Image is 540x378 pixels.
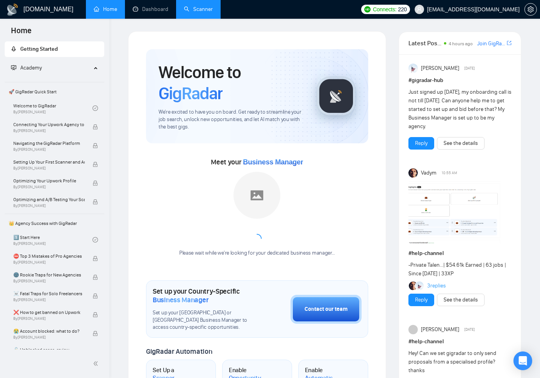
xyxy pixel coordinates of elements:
[513,351,532,370] div: Open Intercom Messenger
[373,5,396,14] span: Connects:
[13,158,85,166] span: Setting Up Your First Scanner and Auto-Bidder
[408,181,502,243] img: F09354QB7SM-image.png
[13,327,85,335] span: 😭 Account blocked: what to do?
[13,147,85,152] span: By [PERSON_NAME]
[93,256,98,261] span: lock
[93,199,98,205] span: lock
[153,296,209,304] span: Business Manager
[13,203,85,208] span: By [PERSON_NAME]
[408,249,511,258] h1: # help-channel
[408,64,418,73] img: Anisuzzaman Khan
[415,296,428,304] a: Reply
[13,231,93,248] a: 1️⃣ Start HereBy[PERSON_NAME]
[507,40,511,46] span: export
[5,216,103,231] span: 👑 Agency Success with GigRadar
[13,346,85,354] span: 🔓 Unblocked cases: review
[477,39,505,48] a: Join GigRadar Slack Community
[415,282,424,290] img: Anisuzzaman Khan
[93,143,98,148] span: lock
[421,64,459,73] span: [PERSON_NAME]
[175,250,340,257] div: Please wait while we're looking for your dedicated business manager...
[93,105,98,111] span: check-circle
[5,25,38,41] span: Home
[507,39,511,47] a: export
[437,137,485,150] button: See the details
[408,76,511,85] h1: # gigradar-hub
[13,260,85,265] span: By [PERSON_NAME]
[408,137,434,150] button: Reply
[408,294,434,306] button: Reply
[93,312,98,317] span: lock
[93,331,98,336] span: lock
[93,293,98,299] span: lock
[444,139,478,148] a: See the details
[427,282,446,290] a: 3replies
[398,5,406,14] span: 220
[421,325,459,334] span: [PERSON_NAME]
[13,100,93,117] a: Welcome to GigRadarBy[PERSON_NAME]
[415,139,428,148] a: Reply
[6,4,19,16] img: logo
[93,124,98,130] span: lock
[13,185,85,189] span: By [PERSON_NAME]
[20,64,42,71] span: Academy
[243,158,303,166] span: Business Manager
[408,168,418,178] img: Vadym
[408,337,511,346] h1: # help-channel
[233,172,280,219] img: placeholder.png
[408,38,442,48] span: Latest Posts from the GigRadar Community
[464,326,475,333] span: [DATE]
[13,128,85,133] span: By [PERSON_NAME]
[159,83,223,104] span: GigRadar
[146,347,212,356] span: GigRadar Automation
[159,62,304,104] h1: Welcome to
[408,350,496,374] span: Hey! Can we set gigradar to only send proposals from a specialised profile? thanks
[11,64,42,71] span: Academy
[421,169,437,177] span: Vadym
[13,196,85,203] span: Optimizing and A/B Testing Your Scanner for Better Results
[290,295,362,324] button: Contact our team
[5,84,103,100] span: 🚀 GigRadar Quick Start
[524,6,537,12] a: setting
[93,275,98,280] span: lock
[20,46,58,52] span: Getting Started
[5,41,104,57] li: Getting Started
[93,237,98,242] span: check-circle
[13,335,85,340] span: By [PERSON_NAME]
[93,360,101,367] span: double-left
[13,121,85,128] span: Connecting Your Upwork Agency to GigRadar
[94,6,117,12] a: homeHome
[13,139,85,147] span: Navigating the GigRadar Platform
[11,46,16,52] span: rocket
[93,162,98,167] span: lock
[13,290,85,298] span: ☠️ Fatal Traps for Solo Freelancers
[13,298,85,302] span: By [PERSON_NAME]
[364,6,371,12] img: upwork-logo.png
[464,65,475,72] span: [DATE]
[437,294,485,306] button: See the details
[417,7,422,12] span: user
[410,262,443,268] a: Private Talen...
[11,65,16,70] span: fund-projection-screen
[524,3,537,16] button: setting
[133,6,168,12] a: dashboardDashboard
[317,77,356,116] img: gigradar-logo.png
[13,308,85,316] span: ❌ How to get banned on Upwork
[444,296,478,304] a: See the details
[13,279,85,283] span: By [PERSON_NAME]
[211,158,303,166] span: Meet your
[13,166,85,171] span: By [PERSON_NAME]
[449,41,473,46] span: 4 hours ago
[184,6,213,12] a: searchScanner
[13,177,85,185] span: Optimizing Your Upwork Profile
[153,287,251,304] h1: Set up your Country-Specific
[408,89,511,130] span: Just signed up [DATE], my onboarding call is not till [DATE]. Can anyone help me to get started t...
[252,234,262,243] span: loading
[442,169,457,177] span: 10:55 AM
[159,109,304,131] span: We're excited to have you on board. Get ready to streamline your job search, unlock new opportuni...
[305,305,348,314] div: Contact our team
[13,271,85,279] span: 🌚 Rookie Traps for New Agencies
[408,262,506,277] span: - | $54.61k Earned | 63 jobs | Since [DATE] | 33XP
[13,252,85,260] span: ⛔ Top 3 Mistakes of Pro Agencies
